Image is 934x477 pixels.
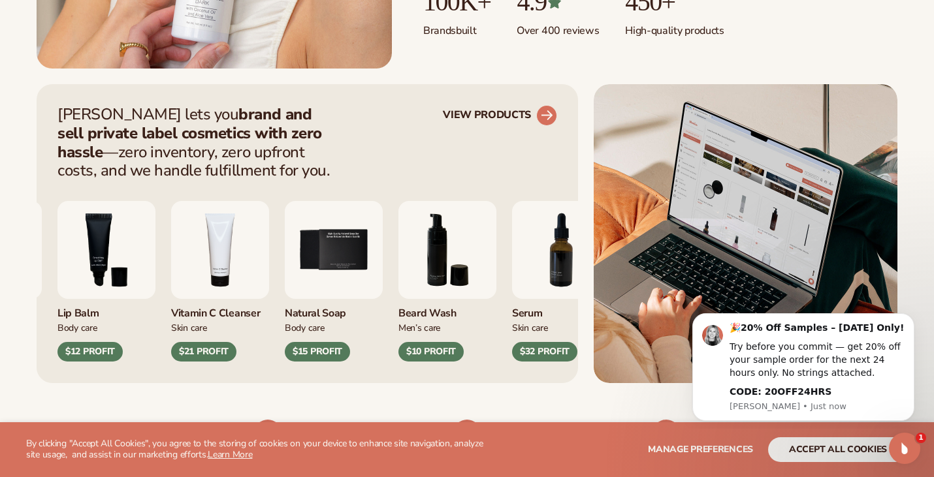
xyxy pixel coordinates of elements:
p: By clicking "Accept All Cookies", you agree to the storing of cookies on your device to enhance s... [26,439,485,461]
div: 7 / 9 [512,201,610,362]
div: Men’s Care [398,320,496,334]
div: Body Care [285,320,383,334]
p: Over 400 reviews [517,16,599,38]
p: Brands built [423,16,491,38]
a: Learn More [208,448,252,461]
div: Body Care [57,320,155,334]
div: Natural Soap [285,299,383,320]
div: Lip Balm [57,299,155,320]
iframe: Intercom notifications message [673,303,934,429]
img: Vitamin c cleanser. [171,201,269,299]
img: Shopify Image 7 [255,420,281,446]
div: Beard Wash [398,299,496,320]
div: 6 / 9 [398,201,496,362]
button: Manage preferences [648,437,753,462]
div: $32 PROFIT [512,342,577,362]
div: Serum [512,299,610,320]
img: Shopify Image 8 [454,420,480,446]
button: accept all cookies [768,437,908,462]
div: Skin Care [171,320,269,334]
span: 1 [916,433,926,443]
img: Collagen and retinol serum. [512,201,610,299]
div: $12 PROFIT [57,342,123,362]
div: $21 PROFIT [171,342,236,362]
div: 3 / 9 [57,201,155,362]
img: Foaming beard wash. [398,201,496,299]
strong: brand and sell private label cosmetics with zero hassle [57,104,322,162]
span: Manage preferences [648,443,753,455]
a: VIEW PRODUCTS [443,105,557,126]
div: 5 / 9 [285,201,383,362]
img: Shopify Image 9 [653,420,679,446]
p: [PERSON_NAME] lets you —zero inventory, zero upfront costs, and we handle fulfillment for you. [57,105,338,180]
iframe: Intercom live chat [889,433,920,464]
img: Shopify Image 5 [594,84,897,383]
img: Nature bar of soap. [285,201,383,299]
div: 4 / 9 [171,201,269,362]
img: Smoothing lip balm. [57,201,155,299]
div: $10 PROFIT [398,342,464,362]
p: High-quality products [625,16,724,38]
div: $15 PROFIT [285,342,350,362]
div: Vitamin C Cleanser [171,299,269,320]
div: Skin Care [512,320,610,334]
